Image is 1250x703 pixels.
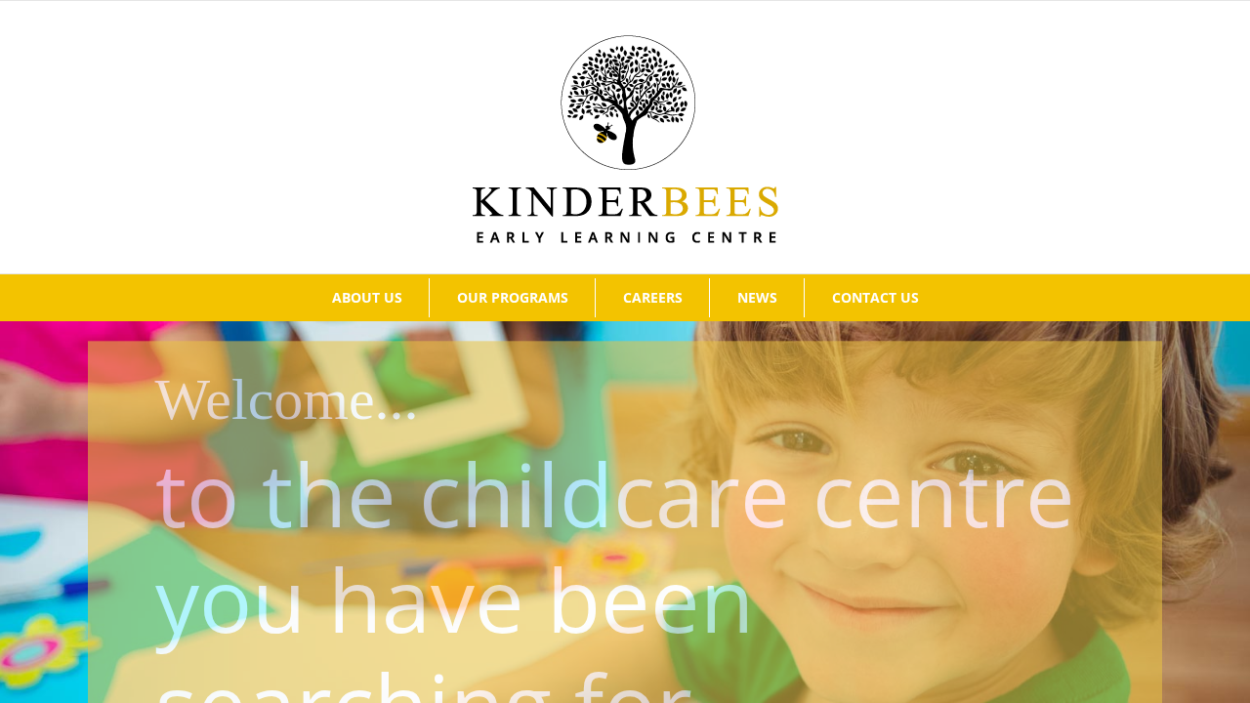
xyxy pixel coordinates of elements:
h1: Welcome... [155,359,1148,441]
a: OUR PROGRAMS [430,278,595,317]
span: ABOUT US [332,291,402,305]
img: Kinder Bees Logo [473,35,778,243]
a: CAREERS [596,278,709,317]
span: CONTACT US [832,291,919,305]
a: CONTACT US [805,278,945,317]
a: NEWS [710,278,804,317]
span: NEWS [737,291,777,305]
span: CAREERS [623,291,683,305]
span: OUR PROGRAMS [457,291,568,305]
nav: Main Menu [29,274,1221,321]
a: ABOUT US [305,278,429,317]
